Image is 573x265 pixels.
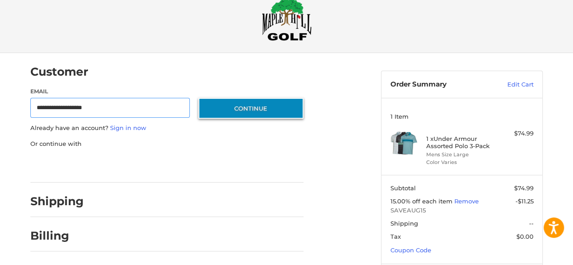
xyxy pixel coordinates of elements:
li: Color Varies [426,159,496,166]
button: Continue [198,98,303,119]
a: Edit Cart [488,80,534,89]
p: Already have an account? [30,124,303,133]
span: Subtotal [390,184,416,192]
p: Or continue with [30,140,303,149]
a: Sign in now [110,124,146,131]
iframe: PayPal-paylater [104,157,172,173]
iframe: Google Customer Reviews [498,241,573,265]
h3: 1 Item [390,113,534,120]
span: $0.00 [516,233,534,240]
span: Tax [390,233,401,240]
span: 15.00% off each item [390,198,454,205]
span: $74.99 [514,184,534,192]
h2: Shipping [30,194,84,208]
a: Coupon Code [390,246,431,254]
iframe: PayPal-venmo [181,157,249,173]
span: -- [529,220,534,227]
div: $74.99 [498,129,534,138]
span: -$11.25 [515,198,534,205]
iframe: PayPal-paypal [28,157,96,173]
span: SAVEAUG15 [390,206,534,215]
h3: Order Summary [390,80,488,89]
a: Remove [454,198,479,205]
li: Mens Size Large [426,151,496,159]
span: Shipping [390,220,418,227]
h2: Customer [30,65,88,79]
h4: 1 x Under Armour Assorted Polo 3-Pack [426,135,496,150]
label: Email [30,87,190,96]
h2: Billing [30,229,83,243]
